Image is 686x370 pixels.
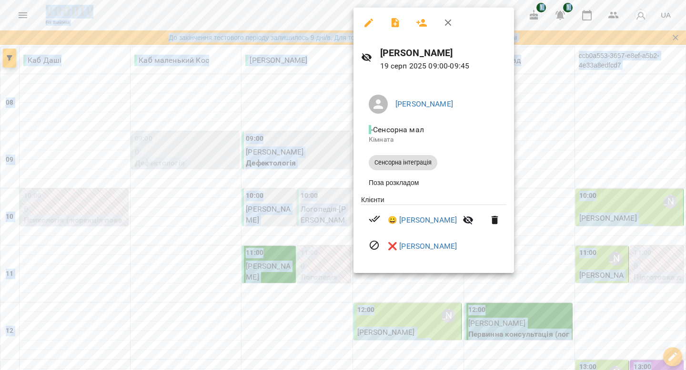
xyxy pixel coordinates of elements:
svg: Візит сплачено [369,213,380,224]
span: - Сенсорна мал [369,125,426,134]
a: ❌ [PERSON_NAME] [388,241,457,252]
p: Кімната [369,135,499,145]
span: Сенсорна інтеграція [369,158,437,167]
a: [PERSON_NAME] [395,99,453,108]
svg: Візит скасовано [369,240,380,251]
p: 19 серп 2025 09:00 - 09:45 [380,60,506,72]
ul: Клієнти [361,195,506,262]
h6: [PERSON_NAME] [380,46,506,60]
li: Поза розкладом [361,174,506,191]
a: 😀 [PERSON_NAME] [388,214,457,226]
